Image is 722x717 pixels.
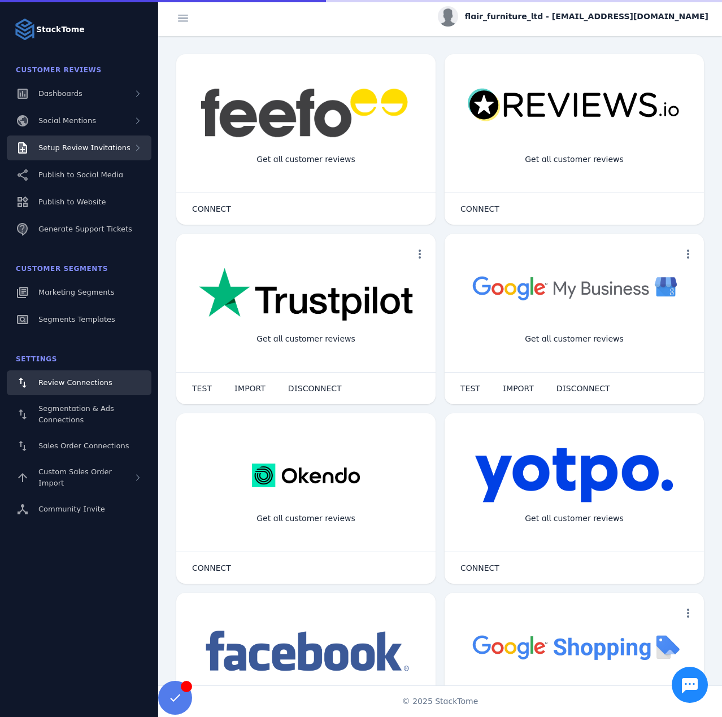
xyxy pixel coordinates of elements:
[181,198,242,220] button: CONNECT
[7,370,151,395] a: Review Connections
[467,627,681,667] img: googleshopping.png
[449,557,511,579] button: CONNECT
[38,378,112,387] span: Review Connections
[38,288,114,296] span: Marketing Segments
[199,88,413,138] img: feefo.png
[223,377,277,400] button: IMPORT
[438,6,708,27] button: flair_furniture_ltd - [EMAIL_ADDRESS][DOMAIN_NAME]
[38,467,112,487] span: Custom Sales Order Import
[38,198,106,206] span: Publish to Website
[38,315,115,323] span: Segments Templates
[247,324,364,354] div: Get all customer reviews
[16,355,57,363] span: Settings
[467,88,681,123] img: reviewsio.svg
[38,116,96,125] span: Social Mentions
[38,143,131,152] span: Setup Review Invitations
[516,324,633,354] div: Get all customer reviews
[7,307,151,332] a: Segments Templates
[252,447,360,504] img: okendo.webp
[38,89,82,98] span: Dashboards
[16,265,108,273] span: Customer Segments
[288,384,342,392] span: DISCONNECT
[449,377,492,400] button: TEST
[277,377,353,400] button: DISCONNECT
[507,683,641,713] div: Import Products from Google
[38,441,129,450] span: Sales Order Connections
[7,163,151,187] a: Publish to Social Media
[38,225,132,233] span: Generate Support Tickets
[556,384,610,392] span: DISCONNECT
[16,66,102,74] span: Customer Reviews
[181,557,242,579] button: CONNECT
[7,397,151,431] a: Segmentation & Ads Connections
[516,504,633,534] div: Get all customer reviews
[677,602,699,624] button: more
[247,504,364,534] div: Get all customer reviews
[7,434,151,458] a: Sales Order Connections
[234,384,266,392] span: IMPORT
[475,447,674,504] img: yotpo.png
[408,243,431,265] button: more
[38,404,114,424] span: Segmentation & Ads Connections
[7,217,151,242] a: Generate Support Tickets
[503,384,534,392] span: IMPORT
[7,280,151,305] a: Marketing Segments
[516,145,633,174] div: Get all customer reviews
[438,6,458,27] img: profile.jpg
[449,198,511,220] button: CONNECT
[199,268,413,323] img: trustpilot.png
[460,564,499,572] span: CONNECT
[38,505,105,513] span: Community Invite
[677,243,699,265] button: more
[181,377,223,400] button: TEST
[402,696,479,707] span: © 2025 StackTome
[7,497,151,522] a: Community Invite
[467,268,681,308] img: googlebusiness.png
[192,205,231,213] span: CONNECT
[192,564,231,572] span: CONNECT
[465,11,708,23] span: flair_furniture_ltd - [EMAIL_ADDRESS][DOMAIN_NAME]
[492,377,545,400] button: IMPORT
[460,384,480,392] span: TEST
[7,190,151,215] a: Publish to Website
[192,384,212,392] span: TEST
[14,18,36,41] img: Logo image
[460,205,499,213] span: CONNECT
[36,24,85,36] strong: StackTome
[38,170,123,179] span: Publish to Social Media
[545,377,621,400] button: DISCONNECT
[247,145,364,174] div: Get all customer reviews
[199,627,413,677] img: facebook.png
